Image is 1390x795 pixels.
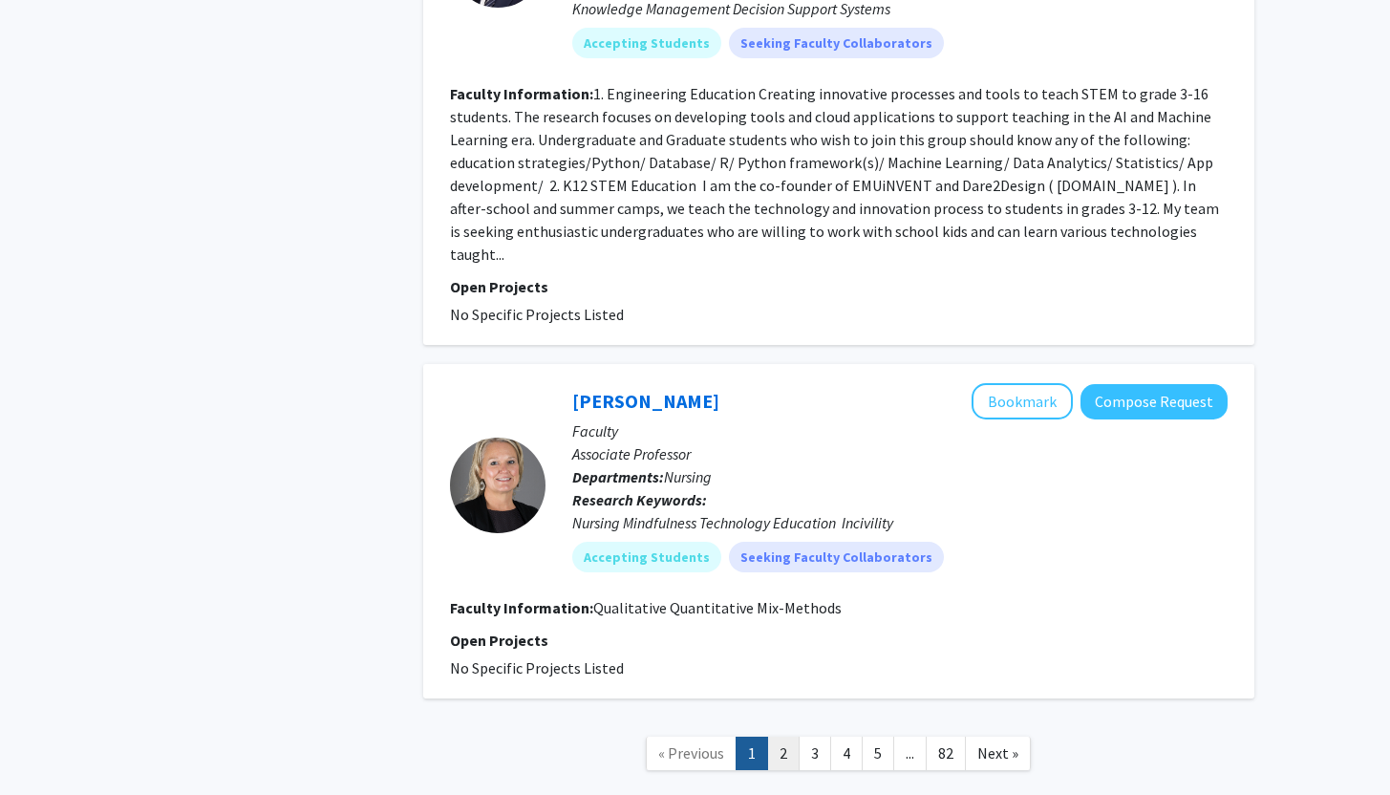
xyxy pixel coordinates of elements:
[572,442,1228,465] p: Associate Professor
[926,737,966,770] a: 82
[906,743,914,763] span: ...
[450,305,624,324] span: No Specific Projects Listed
[658,743,724,763] span: « Previous
[977,743,1018,763] span: Next »
[450,84,1219,264] fg-read-more: 1. Engineering Education Creating innovative processes and tools to teach STEM to grade 3-16 stud...
[572,28,721,58] mat-chip: Accepting Students
[423,718,1254,795] nav: Page navigation
[862,737,894,770] a: 5
[830,737,863,770] a: 4
[729,28,944,58] mat-chip: Seeking Faculty Collaborators
[664,467,712,486] span: Nursing
[965,737,1031,770] a: Next
[572,511,1228,534] div: Nursing Mindfulness Technology Education Incivility
[450,658,624,677] span: No Specific Projects Listed
[450,598,593,617] b: Faculty Information:
[572,542,721,572] mat-chip: Accepting Students
[14,709,81,781] iframe: Chat
[1080,384,1228,419] button: Compose Request to Valerie Pauli
[593,598,842,617] fg-read-more: Qualitative Quantitative Mix-Methods
[572,419,1228,442] p: Faculty
[729,542,944,572] mat-chip: Seeking Faculty Collaborators
[450,84,593,103] b: Faculty Information:
[972,383,1073,419] button: Add Valerie Pauli to Bookmarks
[450,275,1228,298] p: Open Projects
[767,737,800,770] a: 2
[572,389,719,413] a: [PERSON_NAME]
[646,737,737,770] a: Previous Page
[450,629,1228,652] p: Open Projects
[572,490,707,509] b: Research Keywords:
[799,737,831,770] a: 3
[572,467,664,486] b: Departments:
[736,737,768,770] a: 1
